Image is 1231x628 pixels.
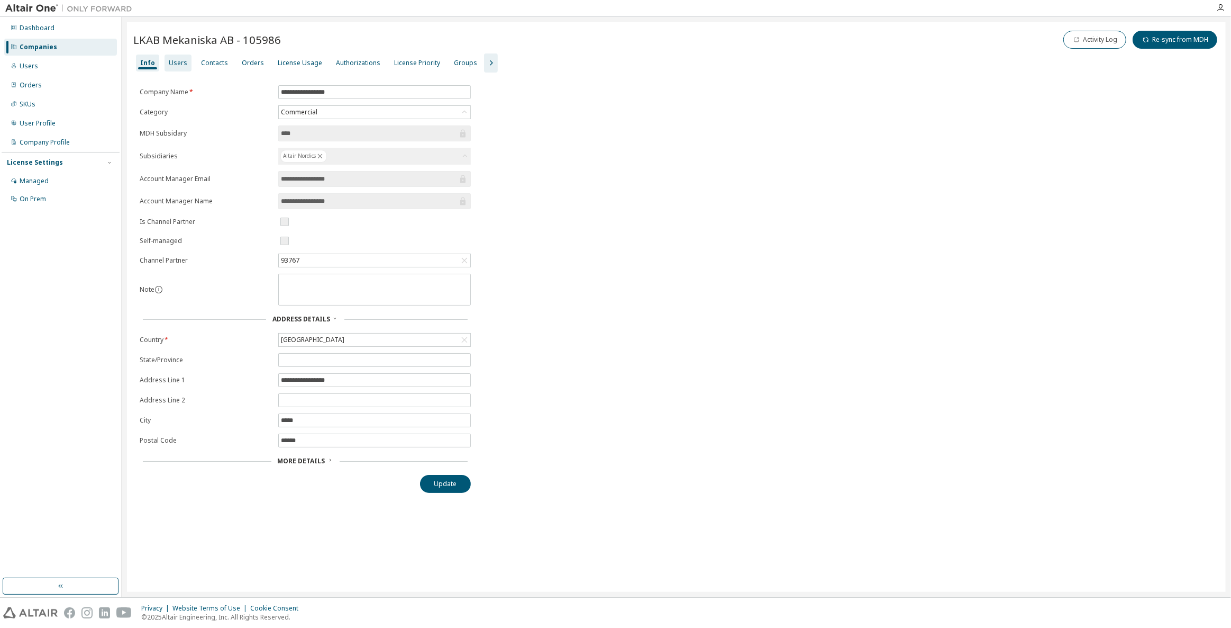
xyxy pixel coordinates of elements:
div: License Priority [394,59,440,67]
div: Company Profile [20,138,70,147]
div: License Settings [7,158,63,167]
label: Self-managed [140,237,272,245]
div: SKUs [20,100,35,109]
img: Altair One [5,3,138,14]
label: Is Channel Partner [140,218,272,226]
label: City [140,416,272,425]
div: License Usage [278,59,322,67]
label: State/Province [140,356,272,364]
div: [GEOGRAPHIC_DATA] [279,334,470,346]
div: Managed [20,177,49,185]
span: Address Details [272,315,330,324]
div: Orders [20,81,42,89]
div: [GEOGRAPHIC_DATA] [279,334,346,346]
button: information [154,285,163,294]
label: Subsidiaries [140,152,272,160]
span: LKAB Mekaniska AB - 105986 [133,32,281,47]
div: On Prem [20,195,46,203]
span: More Details [278,456,325,465]
div: Website Terms of Use [172,604,250,613]
label: Country [140,336,272,344]
div: Altair Nordics [278,148,471,165]
img: youtube.svg [116,607,132,618]
button: Update [420,475,471,493]
div: Commercial [279,106,470,119]
div: 93767 [279,255,301,266]
label: Channel Partner [140,256,272,265]
div: Users [20,62,38,70]
label: MDH Subsidary [140,129,272,138]
img: instagram.svg [81,607,93,618]
label: Category [140,108,272,116]
button: Re-sync from MDH [1133,31,1217,49]
img: linkedin.svg [99,607,110,618]
div: Users [169,59,187,67]
div: Cookie Consent [250,604,305,613]
label: Address Line 1 [140,376,272,384]
img: facebook.svg [64,607,75,618]
div: User Profile [20,119,56,128]
p: © 2025 Altair Engineering, Inc. All Rights Reserved. [141,613,305,622]
label: Postal Code [140,436,272,445]
div: Companies [20,43,57,51]
div: Privacy [141,604,172,613]
label: Address Line 2 [140,396,272,405]
div: Dashboard [20,24,54,32]
button: Activity Log [1063,31,1126,49]
div: Groups [454,59,477,67]
div: Info [140,59,155,67]
div: Altair Nordics [280,150,327,163]
div: Authorizations [336,59,380,67]
label: Account Manager Email [140,175,272,183]
div: Orders [242,59,264,67]
div: 93767 [279,254,470,267]
div: Contacts [201,59,228,67]
img: altair_logo.svg [3,607,58,618]
label: Note [140,285,154,294]
label: Account Manager Name [140,197,272,205]
div: Commercial [279,106,319,118]
label: Company Name [140,88,272,96]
